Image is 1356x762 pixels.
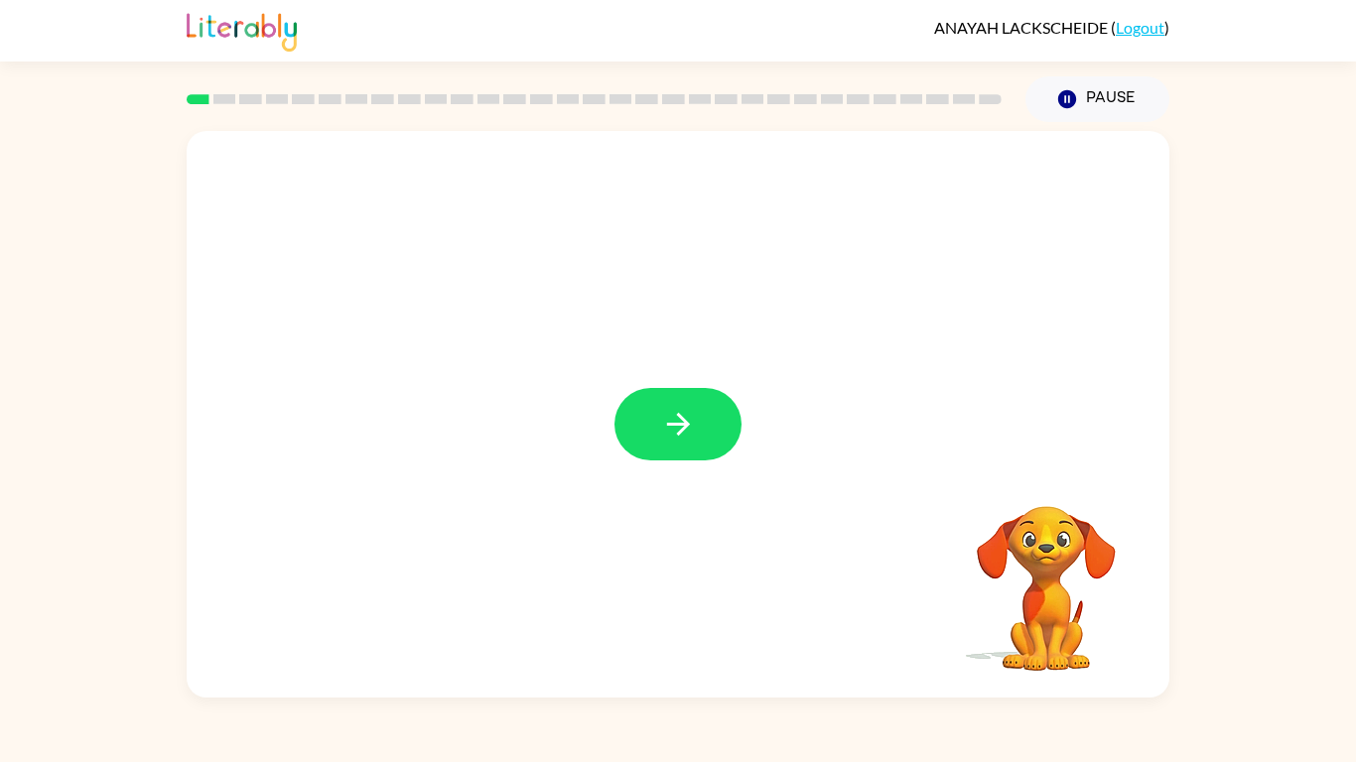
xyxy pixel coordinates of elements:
button: Pause [1025,76,1169,122]
video: Your browser must support playing .mp4 files to use Literably. Please try using another browser. [947,475,1146,674]
a: Logout [1116,18,1164,37]
span: ANAYAH LACKSCHEIDE [934,18,1111,37]
img: Literably [187,8,297,52]
div: ( ) [934,18,1169,37]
